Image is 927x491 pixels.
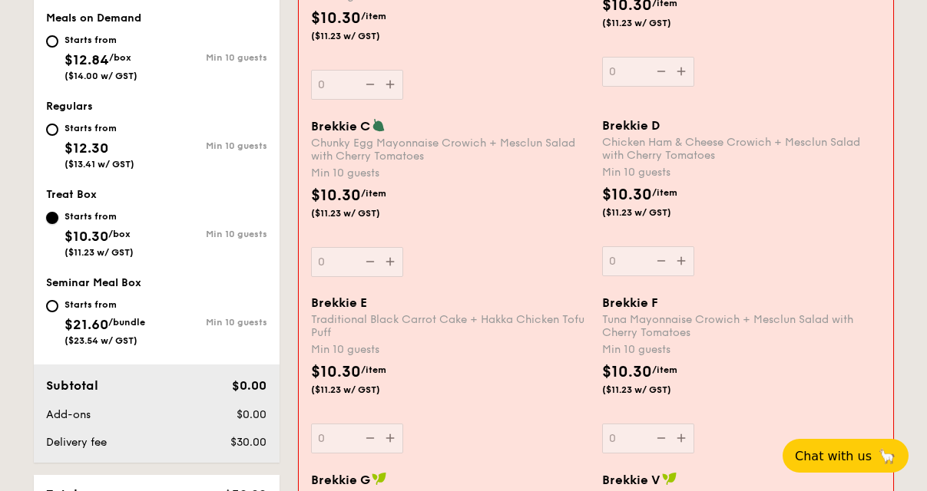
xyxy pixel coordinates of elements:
[46,12,141,25] span: Meals on Demand
[157,52,267,63] div: Min 10 guests
[46,124,58,136] input: Starts from$12.30($13.41 w/ GST)Min 10 guests
[602,17,707,29] span: ($11.23 w/ GST)
[311,137,590,163] div: Chunky Egg Mayonnaise Crowich + Mesclun Salad with Cherry Tomatoes
[795,449,872,463] span: Chat with us
[65,298,145,311] div: Starts from
[65,159,134,170] span: ($13.41 w/ GST)
[602,363,652,381] span: $10.30
[311,363,361,381] span: $10.30
[65,316,108,333] span: $21.60
[230,436,267,449] span: $30.00
[602,313,881,339] div: Tuna Mayonnaise Crowich + Mesclun Salad with Cherry Tomatoes
[46,300,58,312] input: Starts from$21.60/bundle($23.54 w/ GST)Min 10 guests
[311,166,590,181] div: Min 10 guests
[878,447,896,465] span: 🦙
[46,100,93,113] span: Regulars
[652,187,677,198] span: /item
[65,71,137,81] span: ($14.00 w/ GST)
[311,30,415,42] span: ($11.23 w/ GST)
[46,188,97,201] span: Treat Box
[65,51,109,68] span: $12.84
[311,473,370,487] span: Brekkie G
[602,136,881,162] div: Chicken Ham & Cheese Crowich + Mesclun Salad with Cherry Tomatoes
[65,140,108,157] span: $12.30
[65,228,108,245] span: $10.30
[46,212,58,224] input: Starts from$10.30/box($11.23 w/ GST)Min 10 guests
[46,35,58,48] input: Starts from$12.84/box($14.00 w/ GST)Min 10 guests
[65,34,137,46] div: Starts from
[602,384,707,396] span: ($11.23 w/ GST)
[46,436,107,449] span: Delivery fee
[311,313,590,339] div: Traditional Black Carrot Cake + Hakka Chicken Tofu Puff
[372,118,386,132] img: icon-vegetarian.fe4039eb.svg
[65,122,134,134] div: Starts from
[652,364,677,375] span: /item
[232,378,267,393] span: $0.00
[602,118,660,133] span: Brekkie D
[662,472,677,486] img: icon-vegan.f8ff3823.svg
[157,317,267,328] div: Min 10 guests
[361,188,386,199] span: /item
[237,408,267,421] span: $0.00
[372,472,387,486] img: icon-vegan.f8ff3823.svg
[783,439,909,473] button: Chat with us🦙
[65,210,134,222] div: Starts from
[46,378,98,393] span: Subtotal
[157,140,267,151] div: Min 10 guests
[602,473,660,487] span: Brekkie V
[311,119,370,133] span: Brekkie C
[109,52,131,63] span: /box
[311,342,590,358] div: Min 10 guests
[311,186,361,205] span: $10.30
[157,229,267,239] div: Min 10 guests
[65,247,134,258] span: ($11.23 w/ GST)
[311,295,367,310] span: Brekkie E
[602,295,658,310] span: Brekkie F
[108,317,145,328] span: /bundle
[602,165,881,180] div: Min 10 guests
[361,11,386,21] span: /item
[46,408,91,421] span: Add-ons
[46,276,141,289] span: Seminar Meal Box
[311,9,361,28] span: $10.30
[602,186,652,204] span: $10.30
[602,342,881,358] div: Min 10 guests
[602,206,707,219] span: ($11.23 w/ GST)
[311,207,415,219] span: ($11.23 w/ GST)
[108,229,131,239] span: /box
[361,364,386,375] span: /item
[311,384,415,396] span: ($11.23 w/ GST)
[65,335,137,346] span: ($23.54 w/ GST)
